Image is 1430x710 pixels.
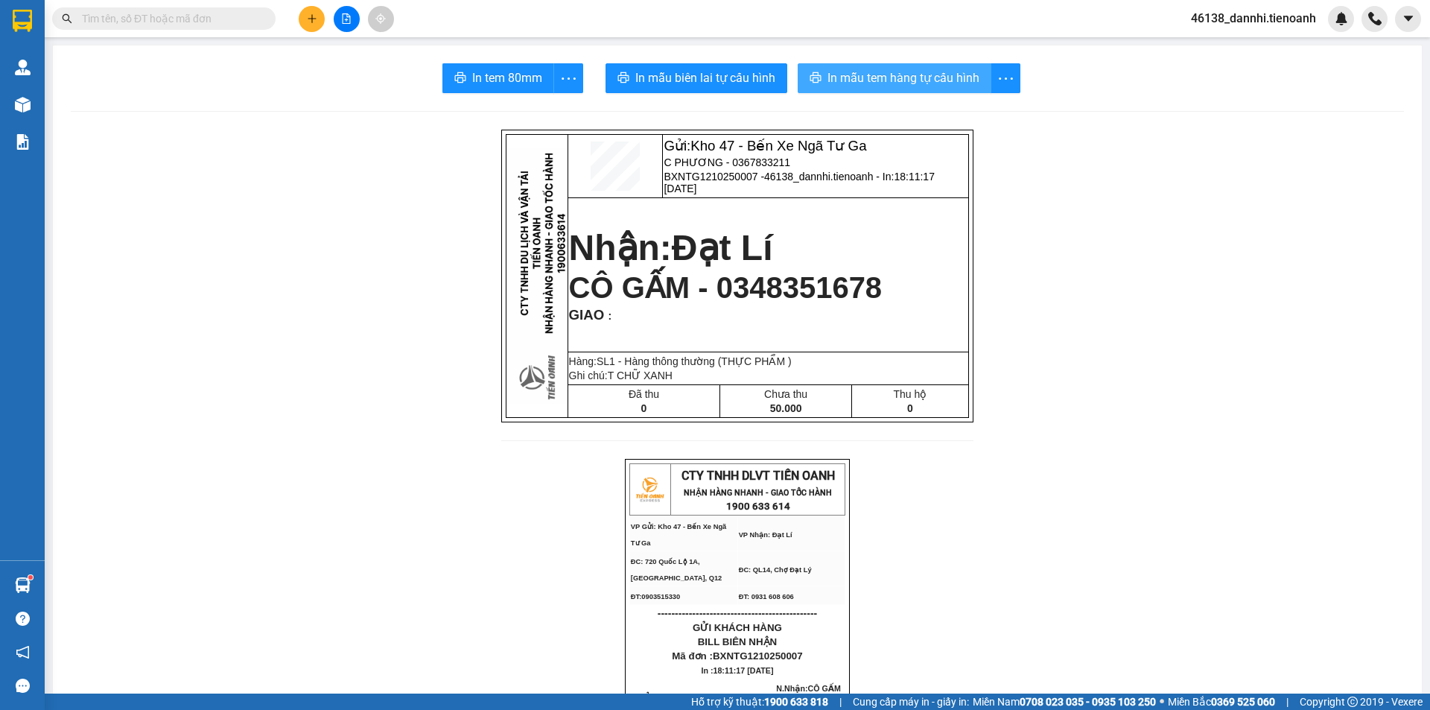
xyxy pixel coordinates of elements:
[827,69,979,87] span: In mẫu tem hàng tự cấu hình
[973,694,1156,710] span: Miền Nam
[442,63,554,93] button: printerIn tem 80mm
[16,645,30,659] span: notification
[606,63,787,93] button: printerIn mẫu biên lai tự cấu hình
[15,60,31,75] img: warehouse-icon
[702,666,774,675] span: In :
[454,72,466,86] span: printer
[55,8,209,22] span: CTY TNHH DLVT TIẾN OANH
[853,694,969,710] span: Cung cấp máy in - giấy in:
[113,58,167,66] span: VP Nhận: Đạt Lí
[894,388,927,400] span: Thu hộ
[798,63,991,93] button: printerIn mẫu tem hàng tự cấu hình
[1368,12,1382,25] img: phone-icon
[635,69,775,87] span: In mẫu biên lai tự cấu hình
[631,471,668,508] img: logo
[334,6,360,32] button: file-add
[713,650,803,662] span: BXNTG1210250007
[1335,12,1348,25] img: icon-new-feature
[770,402,802,414] span: 50.000
[1347,697,1358,707] span: copyright
[907,402,913,414] span: 0
[1160,699,1164,705] span: ⚪️
[553,63,583,93] button: more
[726,501,790,512] strong: 1900 633 614
[28,575,33,580] sup: 1
[681,469,835,483] span: CTY TNHH DLVT TIẾN OANH
[82,10,258,27] input: Tìm tên, số ĐT hoặc mã đơn
[629,388,659,400] span: Đã thu
[368,6,394,32] button: aim
[58,25,206,34] strong: NHẬN HÀNG NHANH - GIAO TỐC HÀNH
[764,388,807,400] span: Chưa thu
[569,307,605,323] span: GIAO
[6,10,43,47] img: logo
[631,523,726,547] span: VP Gửi: Kho 47 - Bến Xe Ngã Tư Ga
[991,63,1020,93] button: more
[690,138,866,153] span: Kho 47 - Bến Xe Ngã Tư Ga
[62,13,72,24] span: search
[664,156,790,168] span: C PHƯƠNG - 0367833211
[991,69,1020,88] span: more
[375,13,386,24] span: aim
[113,76,186,83] span: ĐC: QL14, Chợ Đạt Lý
[691,694,828,710] span: Hỗ trợ kỹ thuật:
[810,72,822,86] span: printer
[631,593,680,600] span: ĐT:0903515330
[664,171,935,194] span: 46138_dannhi.tienoanh - In:
[16,612,30,626] span: question-circle
[658,607,817,619] span: ----------------------------------------------
[714,666,774,675] span: 18:11:17 [DATE]
[693,622,782,633] span: GỬI KHÁCH HÀNG
[672,228,773,267] span: Đạt Lí
[604,310,611,322] span: :
[839,694,842,710] span: |
[739,531,792,539] span: VP Nhận: Đạt Lí
[299,6,325,32] button: plus
[16,679,30,693] span: message
[664,171,935,194] span: 18:11:17 [DATE]
[554,69,582,88] span: more
[641,402,647,414] span: 0
[1168,694,1275,710] span: Miền Bắc
[1179,9,1328,28] span: 46138_dannhi.tienoanh
[6,54,101,69] span: VP Gửi: Kho 47 - Bến Xe Ngã Tư Ga
[1286,694,1288,710] span: |
[664,171,935,194] span: BXNTG1210250007 -
[6,72,98,87] span: ĐC: 720 Quốc Lộ 1A, [GEOGRAPHIC_DATA], Q12
[672,650,802,662] span: Mã đơn :
[307,13,317,24] span: plus
[15,134,31,150] img: solution-icon
[764,696,828,708] strong: 1900 633 818
[569,370,673,381] span: Ghi chú:
[569,355,792,367] span: Hàng:SL
[1402,12,1415,25] span: caret-down
[6,91,55,98] span: ĐT:0903515330
[569,271,883,304] span: CÔ GẤM - 0348351678
[739,593,794,600] span: ĐT: 0931 608 606
[1211,696,1275,708] strong: 0369 525 060
[113,91,168,98] span: ĐT: 0931 608 606
[664,138,866,153] span: Gửi:
[739,566,812,574] span: ĐC: QL14, Chợ Đạt Lý
[341,13,352,24] span: file-add
[617,72,629,86] span: printer
[631,558,722,582] span: ĐC: 720 Quốc Lộ 1A, [GEOGRAPHIC_DATA], Q12
[15,97,31,112] img: warehouse-icon
[15,577,31,593] img: warehouse-icon
[569,228,773,267] strong: Nhận:
[1020,696,1156,708] strong: 0708 023 035 - 0935 103 250
[100,37,164,48] strong: 1900 633 614
[472,69,542,87] span: In tem 80mm
[32,104,191,115] span: ----------------------------------------------
[13,10,32,32] img: logo-vxr
[1395,6,1421,32] button: caret-down
[609,355,792,367] span: 1 - Hàng thông thường (THỰC PHẨM )
[684,488,832,498] strong: NHẬN HÀNG NHANH - GIAO TỐC HÀNH
[608,370,673,381] span: T CHỮ XANH
[698,636,778,647] span: BILL BIÊN NHẬN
